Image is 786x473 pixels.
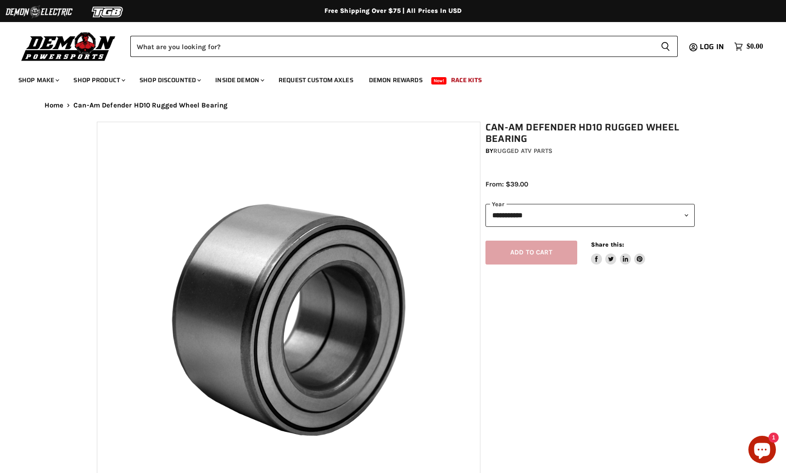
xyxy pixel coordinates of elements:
img: TGB Logo 2 [73,3,142,21]
ul: Main menu [11,67,761,90]
input: Search [130,36,653,57]
div: Free Shipping Over $75 | All Prices In USD [26,7,760,15]
select: year [485,204,695,226]
a: Home [45,101,64,109]
span: Log in [700,41,724,52]
a: Shop Discounted [133,71,206,90]
img: Demon Powersports [18,30,119,62]
nav: Breadcrumbs [26,101,760,109]
h1: Can-Am Defender HD10 Rugged Wheel Bearing [485,122,695,145]
button: Search [653,36,678,57]
span: Share this: [591,241,624,248]
a: Inside Demon [208,71,270,90]
span: New! [431,77,447,84]
img: Demon Electric Logo 2 [5,3,73,21]
span: $0.00 [747,42,763,51]
a: Demon Rewards [362,71,429,90]
form: Product [130,36,678,57]
a: Log in [696,43,730,51]
inbox-online-store-chat: Shopify online store chat [746,436,779,466]
aside: Share this: [591,241,646,265]
a: Rugged ATV Parts [493,147,552,155]
a: Race Kits [444,71,489,90]
a: Shop Product [67,71,131,90]
a: Shop Make [11,71,65,90]
span: Can-Am Defender HD10 Rugged Wheel Bearing [73,101,228,109]
a: $0.00 [730,40,768,53]
span: From: $39.00 [485,180,528,188]
a: Request Custom Axles [272,71,360,90]
div: by [485,146,695,156]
